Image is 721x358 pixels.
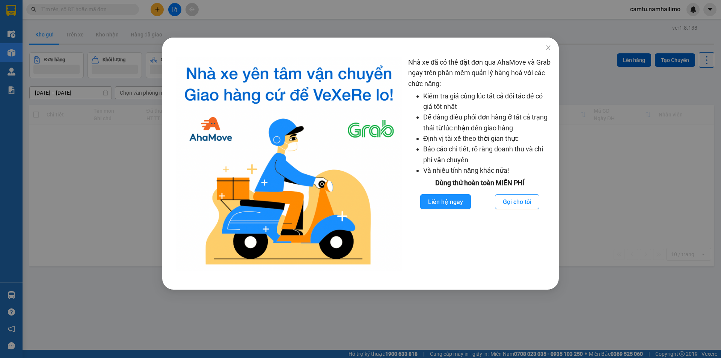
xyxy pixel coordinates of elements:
span: Liên hệ ngay [428,197,463,207]
li: Dễ dàng điều phối đơn hàng ở tất cả trạng thái từ lúc nhận đến giao hàng [423,112,551,133]
li: Và nhiều tính năng khác nữa! [423,165,551,176]
li: Báo cáo chi tiết, rõ ràng doanh thu và chi phí vận chuyển [423,144,551,165]
div: Nhà xe đã có thể đặt đơn qua AhaMove và Grab ngay trên phần mềm quản lý hàng hoá với các chức năng: [408,57,551,271]
button: Liên hệ ngay [420,194,471,209]
div: Dùng thử hoàn toàn MIỄN PHÍ [408,178,551,188]
img: logo [176,57,402,271]
span: Gọi cho tôi [503,197,531,207]
span: close [545,45,551,51]
button: Close [538,38,559,59]
button: Gọi cho tôi [495,194,539,209]
li: Kiểm tra giá cùng lúc tất cả đối tác để có giá tốt nhất [423,91,551,112]
li: Định vị tài xế theo thời gian thực [423,133,551,144]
